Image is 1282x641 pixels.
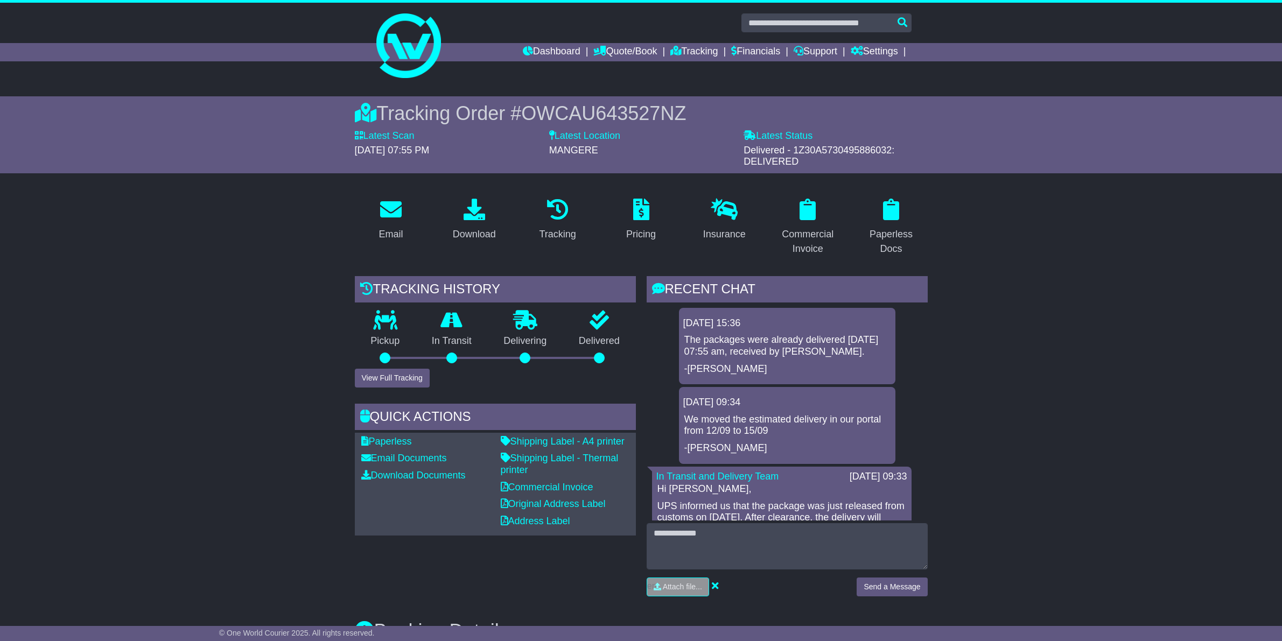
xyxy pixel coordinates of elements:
[619,195,663,245] a: Pricing
[744,145,894,167] span: Delivered - 1Z30A5730495886032: DELIVERED
[361,453,447,463] a: Email Documents
[683,397,891,408] div: [DATE] 09:34
[626,227,656,242] div: Pricing
[656,471,779,482] a: In Transit and Delivery Team
[696,195,753,245] a: Insurance
[372,195,410,245] a: Email
[532,195,583,245] a: Tracking
[488,335,563,347] p: Delivering
[539,227,576,242] div: Tracking
[779,227,837,256] div: Commercial Invoice
[731,43,780,61] a: Financials
[772,195,844,260] a: Commercial Invoice
[523,43,580,61] a: Dashboard
[593,43,657,61] a: Quote/Book
[501,436,625,447] a: Shipping Label - A4 printer
[501,482,593,492] a: Commercial Invoice
[453,227,496,242] div: Download
[657,483,906,495] p: Hi [PERSON_NAME],
[501,516,570,526] a: Address Label
[361,436,412,447] a: Paperless
[647,276,928,305] div: RECENT CHAT
[683,318,891,329] div: [DATE] 15:36
[355,145,430,156] span: [DATE] 07:55 PM
[549,130,620,142] label: Latest Location
[355,404,636,433] div: Quick Actions
[855,195,928,260] a: Paperless Docs
[521,102,686,124] span: OWCAU643527NZ
[355,369,430,388] button: View Full Tracking
[684,334,890,357] p: The packages were already delivered [DATE] 07:55 am, received by [PERSON_NAME].
[862,227,921,256] div: Paperless Docs
[355,276,636,305] div: Tracking history
[501,453,619,475] a: Shipping Label - Thermal printer
[744,130,812,142] label: Latest Status
[794,43,837,61] a: Support
[219,629,375,637] span: © One World Courier 2025. All rights reserved.
[361,470,466,481] a: Download Documents
[684,414,890,437] p: We moved the estimated delivery in our portal from 12/09 to 15/09
[379,227,403,242] div: Email
[684,442,890,454] p: -[PERSON_NAME]
[549,145,598,156] span: MANGERE
[850,471,907,483] div: [DATE] 09:33
[355,335,416,347] p: Pickup
[670,43,718,61] a: Tracking
[851,43,898,61] a: Settings
[684,363,890,375] p: -[PERSON_NAME]
[446,195,503,245] a: Download
[857,577,927,596] button: Send a Message
[355,130,415,142] label: Latest Scan
[657,501,906,547] p: UPS informed us that the package was just released from customs on [DATE]. After clearance, the d...
[416,335,488,347] p: In Transit
[563,335,636,347] p: Delivered
[501,498,606,509] a: Original Address Label
[355,102,928,125] div: Tracking Order #
[703,227,746,242] div: Insurance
